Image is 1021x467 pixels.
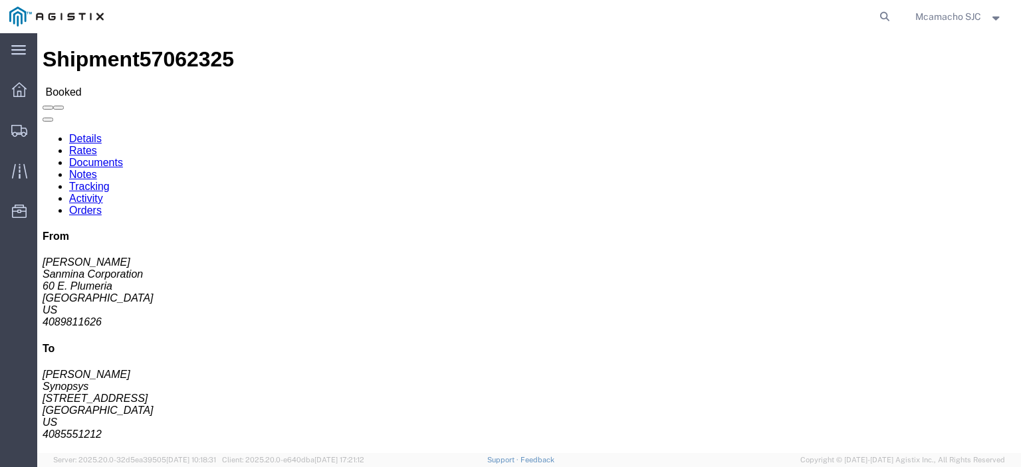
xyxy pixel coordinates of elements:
span: Server: 2025.20.0-32d5ea39505 [53,456,216,464]
span: [DATE] 10:18:31 [166,456,216,464]
span: [DATE] 17:21:12 [314,456,364,464]
span: Mcamacho SJC [915,9,981,24]
button: Mcamacho SJC [915,9,1003,25]
a: Feedback [520,456,554,464]
img: logo [9,7,104,27]
span: Copyright © [DATE]-[DATE] Agistix Inc., All Rights Reserved [800,454,1005,466]
span: Client: 2025.20.0-e640dba [222,456,364,464]
a: Support [487,456,520,464]
iframe: FS Legacy Container [37,33,1021,453]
